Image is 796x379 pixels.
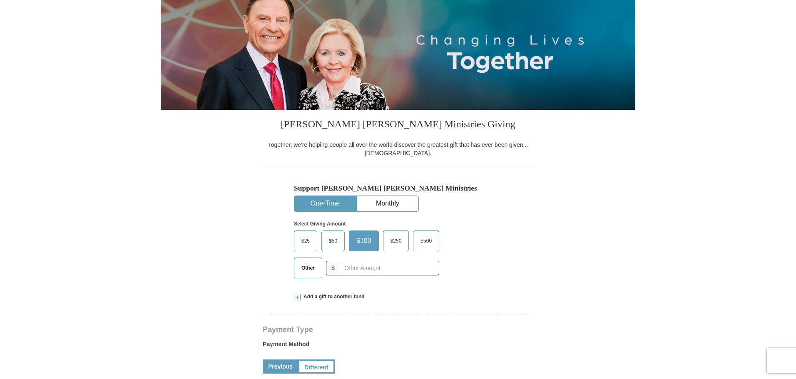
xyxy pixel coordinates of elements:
div: Together, we're helping people all over the world discover the greatest gift that has ever been g... [263,141,533,157]
span: $250 [386,235,406,247]
span: Add a gift to another fund [301,293,365,300]
span: $50 [325,235,341,247]
span: Other [297,262,319,274]
label: Payment Method [263,340,533,352]
span: $100 [352,235,376,247]
a: Different [298,359,335,374]
h4: Payment Type [263,326,533,333]
button: Monthly [357,196,418,211]
h3: [PERSON_NAME] [PERSON_NAME] Ministries Giving [263,110,533,141]
strong: Select Giving Amount [294,221,346,227]
input: Other Amount [340,261,439,275]
span: $ [326,261,340,275]
span: $500 [416,235,436,247]
span: $25 [297,235,314,247]
button: One-Time [294,196,356,211]
h5: Support [PERSON_NAME] [PERSON_NAME] Ministries [294,184,502,193]
a: Previous [263,359,298,374]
